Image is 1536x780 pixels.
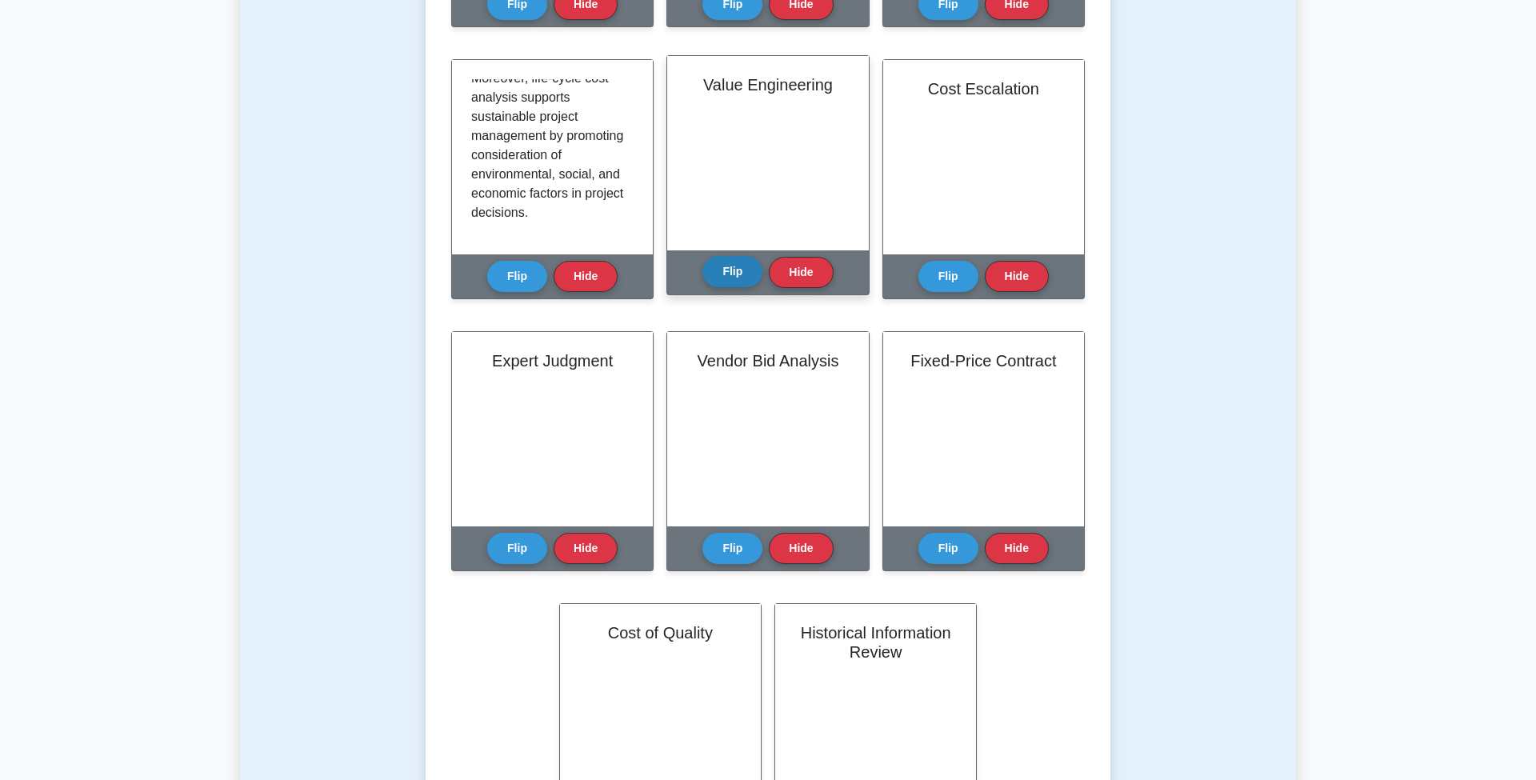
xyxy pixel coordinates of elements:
button: Flip [702,533,762,564]
h2: Historical Information Review [794,623,957,662]
button: Flip [487,533,547,564]
h2: Fixed-Price Contract [902,351,1065,370]
h2: Expert Judgment [471,351,634,370]
h2: Value Engineering [686,75,849,94]
button: Hide [554,261,618,292]
button: Flip [918,261,978,292]
button: Hide [985,261,1049,292]
button: Hide [769,533,833,564]
button: Hide [554,533,618,564]
h2: Vendor Bid Analysis [686,351,849,370]
button: Hide [769,257,833,288]
button: Flip [702,256,762,287]
h2: Cost of Quality [579,623,742,642]
button: Flip [487,261,547,292]
button: Hide [985,533,1049,564]
h2: Cost Escalation [902,79,1065,98]
button: Flip [918,533,978,564]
